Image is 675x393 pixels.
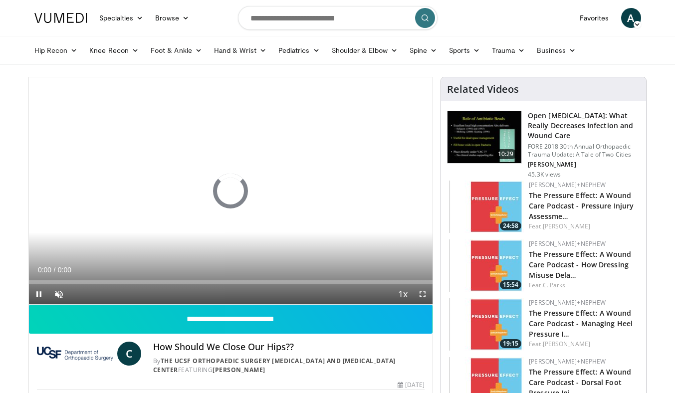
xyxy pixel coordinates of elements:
button: Unmute [49,284,69,304]
div: Progress Bar [29,280,433,284]
img: VuMedi Logo [34,13,87,23]
a: Hip Recon [28,40,84,60]
a: The Pressure Effect: A Wound Care Podcast - Managing Heel Pressure I… [529,308,633,339]
span: 19:15 [500,339,521,348]
a: Pediatrics [272,40,326,60]
a: Specialties [93,8,150,28]
div: Feat. [529,222,638,231]
a: Favorites [574,8,615,28]
a: The UCSF Orthopaedic Surgery [MEDICAL_DATA] and [MEDICAL_DATA] Center [153,357,396,374]
div: By FEATURING [153,357,425,375]
span: / [54,266,56,274]
a: [PERSON_NAME]+Nephew [529,239,606,248]
img: 60a7b2e5-50df-40c4-868a-521487974819.150x105_q85_crop-smart_upscale.jpg [449,298,524,351]
a: [PERSON_NAME]+Nephew [529,298,606,307]
div: Feat. [529,340,638,349]
a: 24:58 [449,181,524,233]
p: 45.3K views [528,171,561,179]
a: [PERSON_NAME]+Nephew [529,181,606,189]
img: 2a658e12-bd38-46e9-9f21-8239cc81ed40.150x105_q85_crop-smart_upscale.jpg [449,181,524,233]
a: Foot & Ankle [145,40,208,60]
a: [PERSON_NAME] [543,222,590,230]
a: The Pressure Effect: A Wound Care Podcast - How Dressing Misuse Dela… [529,249,631,280]
button: Fullscreen [413,284,433,304]
a: [PERSON_NAME] [213,366,265,374]
a: [PERSON_NAME] [543,340,590,348]
img: The UCSF Orthopaedic Surgery Arthritis and Joint Replacement Center [37,342,113,366]
h3: Open [MEDICAL_DATA]: What Really Decreases Infection and Wound Care [528,111,640,141]
span: 0:00 [38,266,51,274]
a: C [117,342,141,366]
a: [PERSON_NAME]+Nephew [529,357,606,366]
button: Pause [29,284,49,304]
input: Search topics, interventions [238,6,438,30]
a: 10:29 Open [MEDICAL_DATA]: What Really Decreases Infection and Wound Care FORE 2018 30th Annual O... [447,111,640,179]
a: Browse [149,8,195,28]
span: 10:29 [494,149,518,159]
a: The Pressure Effect: A Wound Care Podcast - Pressure Injury Assessme… [529,191,634,221]
a: C. Parks [543,281,566,289]
a: Spine [404,40,443,60]
div: [DATE] [398,381,425,390]
p: FORE 2018 30th Annual Orthopaedic Trauma Update: A Tale of Two Cities [528,143,640,159]
a: Knee Recon [83,40,145,60]
a: Shoulder & Elbow [326,40,404,60]
a: Sports [443,40,486,60]
a: Business [531,40,582,60]
a: Trauma [486,40,531,60]
a: A [621,8,641,28]
a: 15:54 [449,239,524,292]
a: 19:15 [449,298,524,351]
div: Feat. [529,281,638,290]
span: 0:00 [58,266,71,274]
h4: Related Videos [447,83,519,95]
span: 15:54 [500,280,521,289]
img: 61e02083-5525-4adc-9284-c4ef5d0bd3c4.150x105_q85_crop-smart_upscale.jpg [449,239,524,292]
video-js: Video Player [29,77,433,305]
a: Hand & Wrist [208,40,272,60]
p: [PERSON_NAME] [528,161,640,169]
button: Playback Rate [393,284,413,304]
h4: How Should We Close Our Hips?? [153,342,425,353]
span: 24:58 [500,221,521,230]
img: ded7be61-cdd8-40fc-98a3-de551fea390e.150x105_q85_crop-smart_upscale.jpg [448,111,521,163]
